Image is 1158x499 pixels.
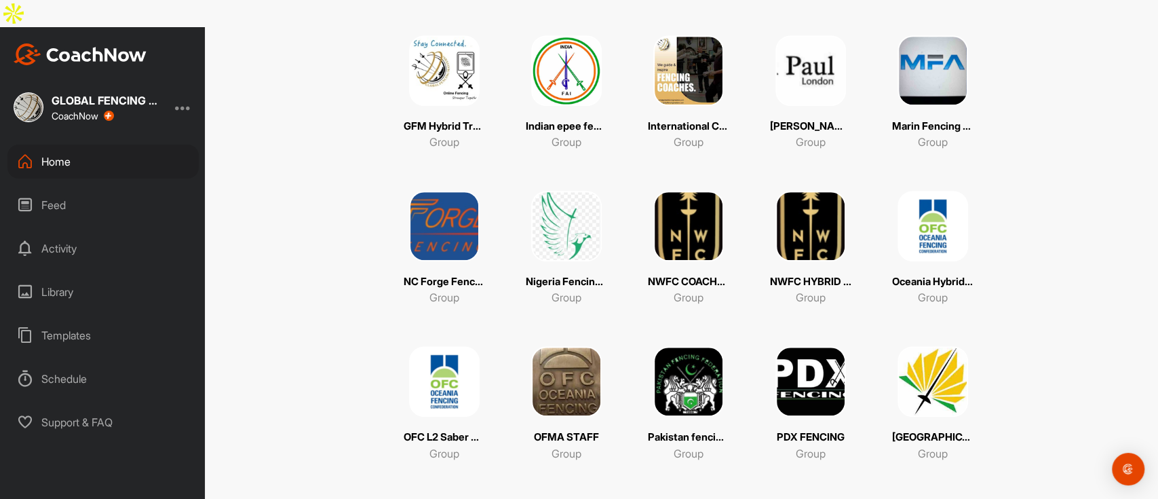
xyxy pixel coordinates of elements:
[775,346,846,417] img: square_ba8d9d8bc72510deec919c821b3a0701.png
[7,318,199,352] div: Templates
[653,346,724,417] img: square_a8c3892d4722b2fb9632eedf754e52bc.png
[796,445,826,462] p: Group
[892,430,973,445] p: [GEOGRAPHIC_DATA] Federation 2023
[898,191,968,261] img: square_f6b7d2cdf90dfacfa2a24a3f869f014b.png
[648,430,729,445] p: Pakistan fencing Federation
[404,430,485,445] p: OFC L2 Saber Seminar
[7,362,199,396] div: Schedule
[898,346,968,417] img: square_c64e3dea44aaf2ca916dd4c4daef12b6.png
[534,430,599,445] p: OFMA STAFF
[653,191,724,261] img: square_11746e1850379884c35f31fc1851972f.png
[7,275,199,309] div: Library
[648,274,729,290] p: NWFC COACHES TRAINING 2024
[7,232,199,265] div: Activity
[796,289,826,306] p: Group
[7,405,199,439] div: Support & FAQ
[526,119,607,134] p: Indian epee fencing Team
[777,430,845,445] p: PDX FENCING
[552,289,581,306] p: Group
[531,191,602,261] img: square_b135b97297afb9950fb541cfed50561d.png
[7,145,199,179] div: Home
[409,191,480,261] img: square_59cf390100e7fe0b14ff8a6075e73447.png
[770,119,851,134] p: [PERSON_NAME] TEAM
[52,95,160,106] div: GLOBAL FENCING MASTERS
[918,445,948,462] p: Group
[674,134,703,150] p: Group
[648,119,729,134] p: International Coaches Community
[796,134,826,150] p: Group
[653,35,724,106] img: square_b22ecce91b10f4d9d1b40252a31f4a41.png
[404,119,485,134] p: GFM Hybrid Training program
[674,289,703,306] p: Group
[1112,453,1144,485] div: Open Intercom Messenger
[429,445,459,462] p: Group
[409,35,480,106] img: square_ad1c72f9b826f5b0893781432bb3b823.png
[918,134,948,150] p: Group
[552,134,581,150] p: Group
[531,35,602,106] img: square_8e9d24029d29568c4e83daebaedfff91.png
[775,191,846,261] img: square_4c79781e3639c0d55fce61d962b31ede.png
[526,274,607,290] p: Nigeria Fencing Federation
[770,274,851,290] p: NWFC HYBRID TRAINING PROGRAM
[14,43,147,65] img: CoachNow
[429,289,459,306] p: Group
[404,274,485,290] p: NC Forge Fencing
[52,111,114,122] div: CoachNow
[918,289,948,306] p: Group
[674,445,703,462] p: Group
[531,346,602,417] img: square_a63c50514d62644a084fcdac2d9835cd.png
[552,445,581,462] p: Group
[7,188,199,222] div: Feed
[892,119,973,134] p: Marin Fencing Academy Staff
[892,274,973,290] p: Oceania Hybrid Continuing Training Program
[14,92,43,122] img: square_d5d5b10408b5f15aeafe490ab2239331.jpg
[409,346,480,417] img: square_9aa1f3c5d128b1857ee6ae2f1e550d61.png
[898,35,968,106] img: square_6f823f09a5b953fa13340f89d6f7c05c.png
[775,35,846,106] img: square_4249d7b9ca728b89b826292f7f7bcd13.png
[429,134,459,150] p: Group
